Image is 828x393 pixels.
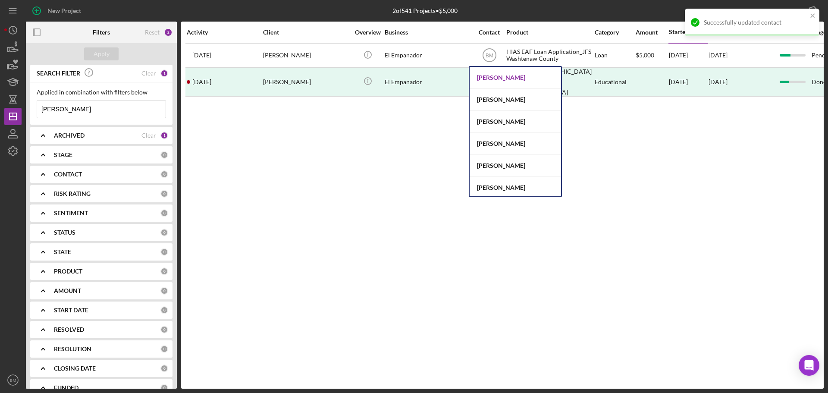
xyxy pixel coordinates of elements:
[351,29,384,36] div: Overview
[164,28,172,37] div: 2
[4,371,22,389] button: BM
[141,132,156,139] div: Clear
[54,326,84,333] b: RESOLVED
[263,68,349,96] div: [PERSON_NAME]
[54,307,88,314] b: START DATE
[160,132,168,139] div: 1
[636,29,668,36] div: Amount
[93,29,110,36] b: Filters
[385,44,471,67] div: El Empanador
[669,68,708,96] div: [DATE]
[263,29,349,36] div: Client
[709,78,728,85] time: [DATE]
[160,306,168,314] div: 0
[263,44,349,67] div: [PERSON_NAME]
[192,52,211,59] time: 2025-03-17 16:24
[10,378,16,383] text: BM
[141,70,156,77] div: Clear
[54,287,81,294] b: AMOUNT
[506,44,593,67] div: HIAS EAF Loan Application_JFS Washtenaw County
[473,29,505,36] div: Contact
[160,248,168,256] div: 0
[669,28,689,35] div: Started
[160,229,168,236] div: 0
[595,29,635,36] div: Category
[160,190,168,198] div: 0
[160,170,168,178] div: 0
[392,7,458,14] div: 2 of 541 Projects • $5,000
[160,267,168,275] div: 0
[54,132,85,139] b: ARCHIVED
[385,29,471,36] div: Business
[470,177,561,199] div: [PERSON_NAME]
[486,53,493,59] text: BM
[54,151,72,158] b: STAGE
[506,29,593,36] div: Product
[595,44,635,67] div: Loan
[160,384,168,392] div: 0
[160,365,168,372] div: 0
[54,384,78,391] b: FUNDED
[37,70,80,77] b: SEARCH FILTER
[54,210,88,217] b: SENTIMENT
[160,345,168,353] div: 0
[160,209,168,217] div: 0
[26,2,90,19] button: New Project
[775,2,824,19] button: Export
[187,29,262,36] div: Activity
[54,229,75,236] b: STATUS
[84,47,119,60] button: Apply
[37,89,166,96] div: Applied in combination with filters below
[470,111,561,133] div: [PERSON_NAME]
[385,68,471,96] div: El Empanador
[54,190,91,197] b: RISK RATING
[94,47,110,60] div: Apply
[145,29,160,36] div: Reset
[160,326,168,333] div: 0
[704,19,807,26] div: Successfully updated contact
[470,67,561,89] div: [PERSON_NAME]
[669,44,708,67] div: [DATE]
[470,133,561,155] div: [PERSON_NAME]
[160,151,168,159] div: 0
[54,365,96,372] b: CLOSING DATE
[636,44,668,67] div: $5,000
[160,69,168,77] div: 1
[470,89,561,111] div: [PERSON_NAME]
[54,268,82,275] b: PRODUCT
[192,79,211,85] time: 2024-12-18 20:51
[595,68,635,96] div: Educational
[160,287,168,295] div: 0
[810,12,816,20] button: close
[709,51,728,59] time: [DATE]
[54,346,91,352] b: RESOLUTION
[47,2,81,19] div: New Project
[799,355,819,376] div: Open Intercom Messenger
[470,155,561,177] div: [PERSON_NAME]
[54,248,71,255] b: STATE
[784,2,802,19] div: Export
[54,171,82,178] b: CONTACT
